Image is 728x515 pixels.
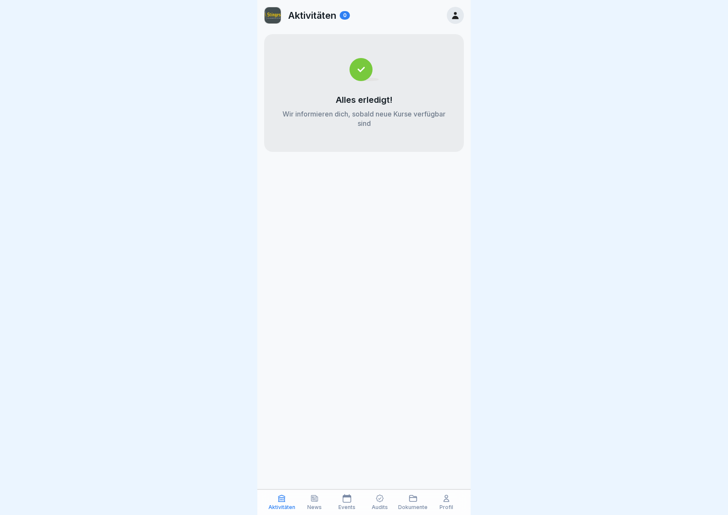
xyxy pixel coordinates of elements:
p: Aktivitäten [268,504,295,510]
p: Events [338,504,355,510]
p: Alles erledigt! [336,95,393,105]
p: Profil [440,504,453,510]
img: completed.svg [349,58,379,81]
p: Dokumente [398,504,428,510]
p: Wir informieren dich, sobald neue Kurse verfügbar sind [281,109,447,128]
p: Audits [372,504,388,510]
img: t4974772tix0y2enzd62hwmc.png [265,7,281,23]
p: Aktivitäten [288,10,336,21]
div: 0 [340,11,350,20]
p: News [307,504,322,510]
